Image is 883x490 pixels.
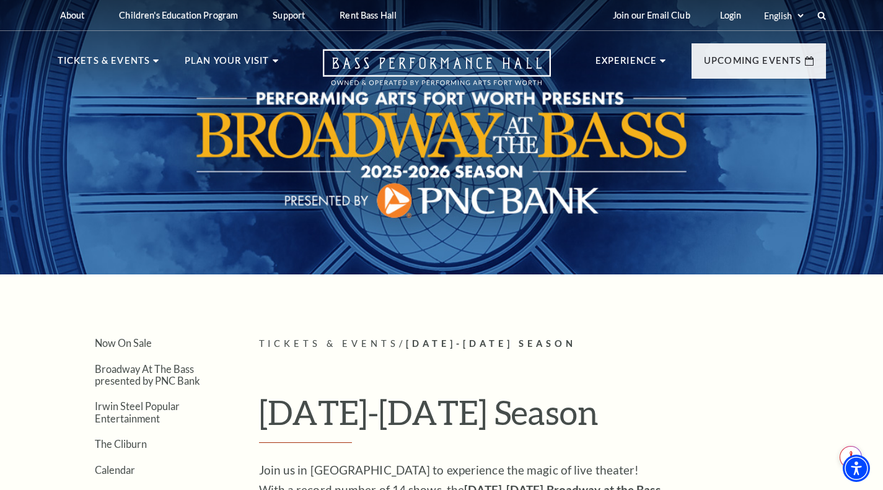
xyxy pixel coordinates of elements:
[185,53,270,76] p: Plan Your Visit
[406,338,576,349] span: [DATE]-[DATE] Season
[762,10,806,22] select: Select:
[95,363,200,387] a: Broadway At The Bass presented by PNC Bank
[843,455,870,482] div: Accessibility Menu
[259,336,826,352] p: /
[259,338,400,349] span: Tickets & Events
[273,10,305,20] p: Support
[595,53,657,76] p: Experience
[259,392,826,443] h1: [DATE]-[DATE] Season
[60,10,85,20] p: About
[340,10,397,20] p: Rent Bass Hall
[95,464,135,476] a: Calendar
[704,53,802,76] p: Upcoming Events
[95,400,180,424] a: Irwin Steel Popular Entertainment
[95,438,147,450] a: The Cliburn
[58,53,151,76] p: Tickets & Events
[95,337,152,349] a: Now On Sale
[278,49,595,98] a: Open this option
[119,10,238,20] p: Children's Education Program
